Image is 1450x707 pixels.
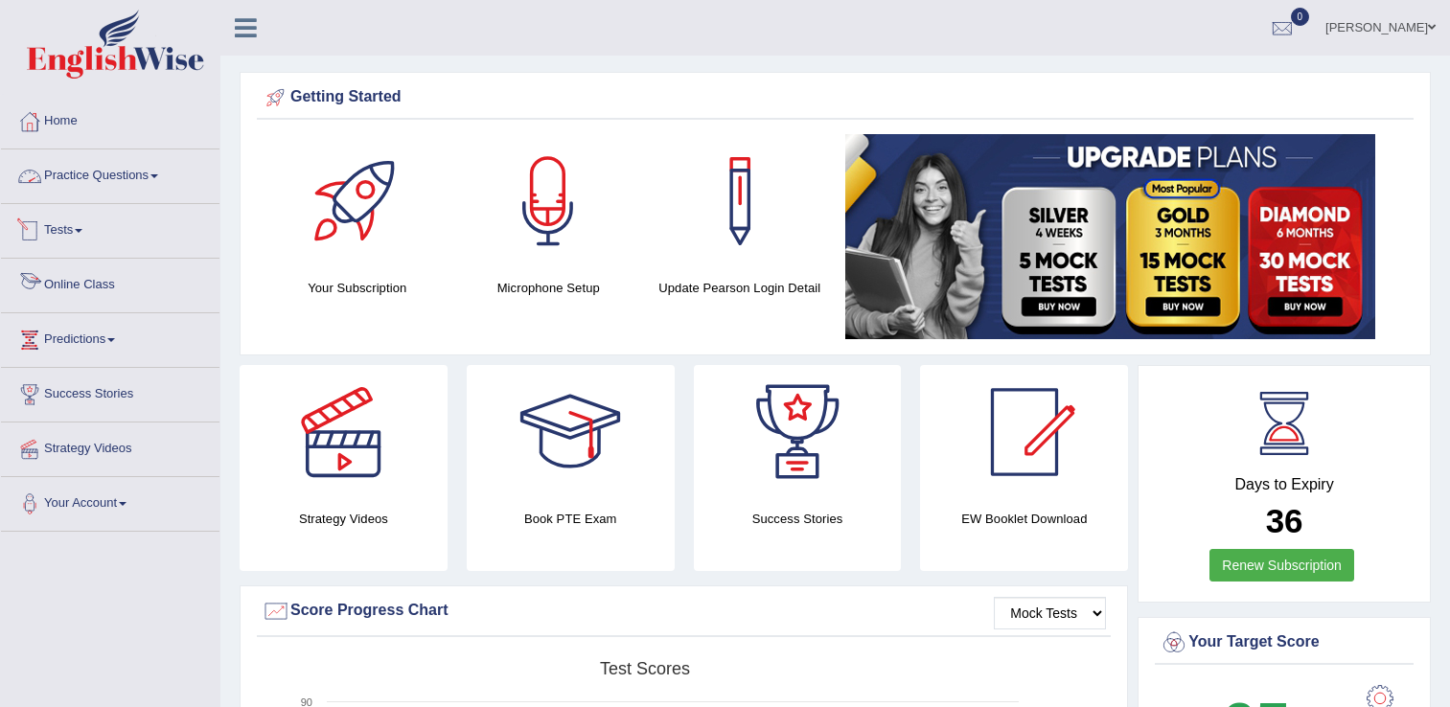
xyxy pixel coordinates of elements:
[467,509,675,529] h4: Book PTE Exam
[1,477,219,525] a: Your Account
[845,134,1375,339] img: small5.jpg
[463,278,635,298] h4: Microphone Setup
[1,204,219,252] a: Tests
[1209,549,1354,582] a: Renew Subscription
[262,83,1409,112] div: Getting Started
[920,509,1128,529] h4: EW Booklet Download
[1,422,219,470] a: Strategy Videos
[600,659,690,678] tspan: Test scores
[1160,628,1409,657] div: Your Target Score
[262,597,1106,626] div: Score Progress Chart
[1,95,219,143] a: Home
[654,278,826,298] h4: Update Pearson Login Detail
[271,278,444,298] h4: Your Subscription
[240,509,448,529] h4: Strategy Videos
[1,259,219,307] a: Online Class
[1160,476,1409,493] h4: Days to Expiry
[1,149,219,197] a: Practice Questions
[1291,8,1310,26] span: 0
[1,368,219,416] a: Success Stories
[1,313,219,361] a: Predictions
[694,509,902,529] h4: Success Stories
[1266,502,1303,539] b: 36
